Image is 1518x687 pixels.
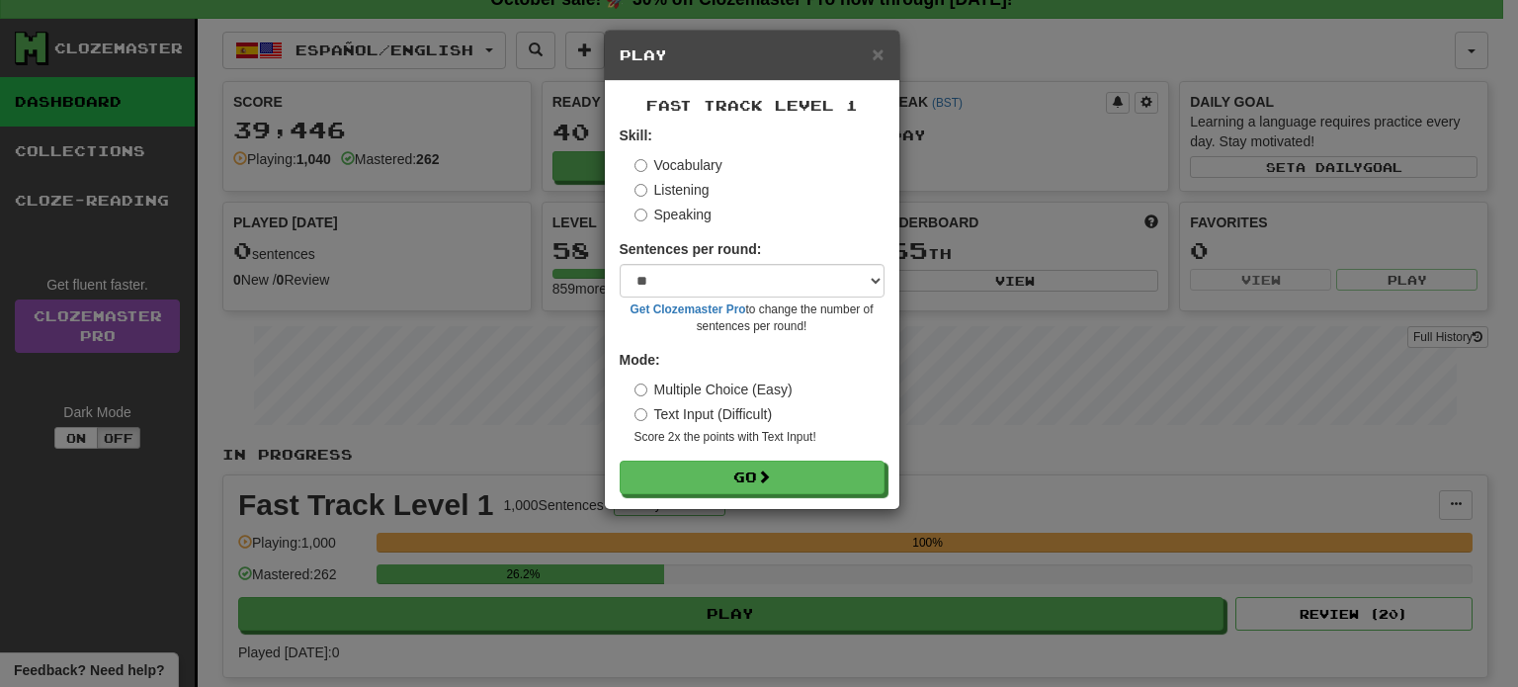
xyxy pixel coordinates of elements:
[634,184,647,197] input: Listening
[634,408,647,421] input: Text Input (Difficult)
[634,384,647,396] input: Multiple Choice (Easy)
[872,43,884,64] button: Close
[634,404,773,424] label: Text Input (Difficult)
[872,43,884,65] span: ×
[634,380,793,399] label: Multiple Choice (Easy)
[634,205,712,224] label: Speaking
[620,239,762,259] label: Sentences per round:
[620,461,885,494] button: Go
[631,302,746,316] a: Get Clozemaster Pro
[620,352,660,368] strong: Mode:
[634,429,885,446] small: Score 2x the points with Text Input !
[620,45,885,65] h5: Play
[634,180,710,200] label: Listening
[646,97,858,114] span: Fast Track Level 1
[634,159,647,172] input: Vocabulary
[634,155,722,175] label: Vocabulary
[620,128,652,143] strong: Skill:
[620,301,885,335] small: to change the number of sentences per round!
[634,209,647,221] input: Speaking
